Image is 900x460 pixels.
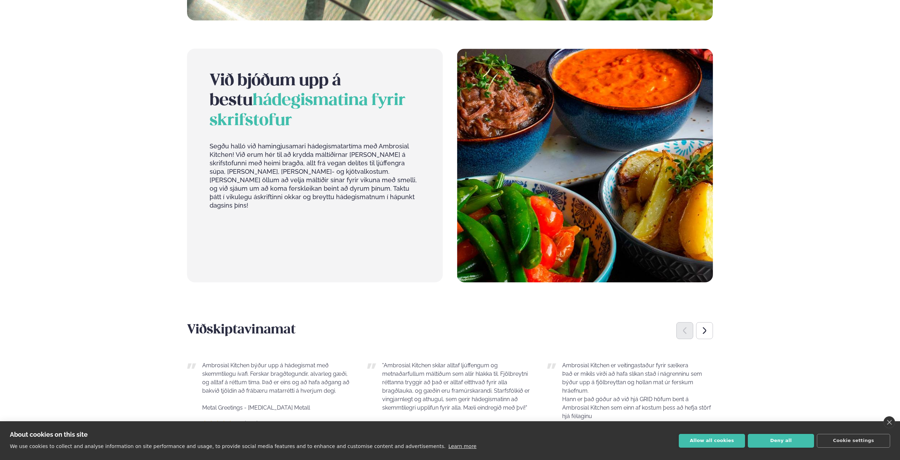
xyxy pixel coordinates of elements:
[676,322,693,339] div: Previous slide
[10,443,446,449] p: We use cookies to collect and analyse information on site performance and usage, to provide socia...
[748,434,814,448] button: Deny all
[10,431,88,438] strong: About cookies on this site
[448,443,477,449] a: Learn more
[202,404,310,411] span: Metal Greetings - [MEDICAL_DATA] Metall
[210,71,420,130] h2: Við bjóðum upp á bestu
[679,434,745,448] button: Allow all cookies
[817,434,890,448] button: Cookie settings
[187,324,296,336] span: Viðskiptavinamat
[210,142,420,210] p: Segðu halló við hamingjusamari hádegismatartíma með Ambrosial Kitchen! Við erum hér til að krydda...
[202,362,349,394] span: Ambrosial Kitchen býður upp á hádegismat með skemmtilegu ívafi. Ferskar bragðtegundir, alvarleg g...
[562,361,713,446] p: Ambrosial Kitchen er veitingastaður fyrir sælkera Það er mikils virði að hafa slíkan stað í nágre...
[457,49,713,282] img: image alt
[883,416,895,428] a: close
[696,322,713,339] div: Next slide
[210,93,405,128] span: hádegismatina fyrir skrifstofur
[236,420,277,426] span: 3. nóvember, 2024
[382,362,530,411] span: "Ambrosial Kitchen skilar alltaf ljúffengum og metnaðarfullum máltíðum sem allir hlakka til. Fjöl...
